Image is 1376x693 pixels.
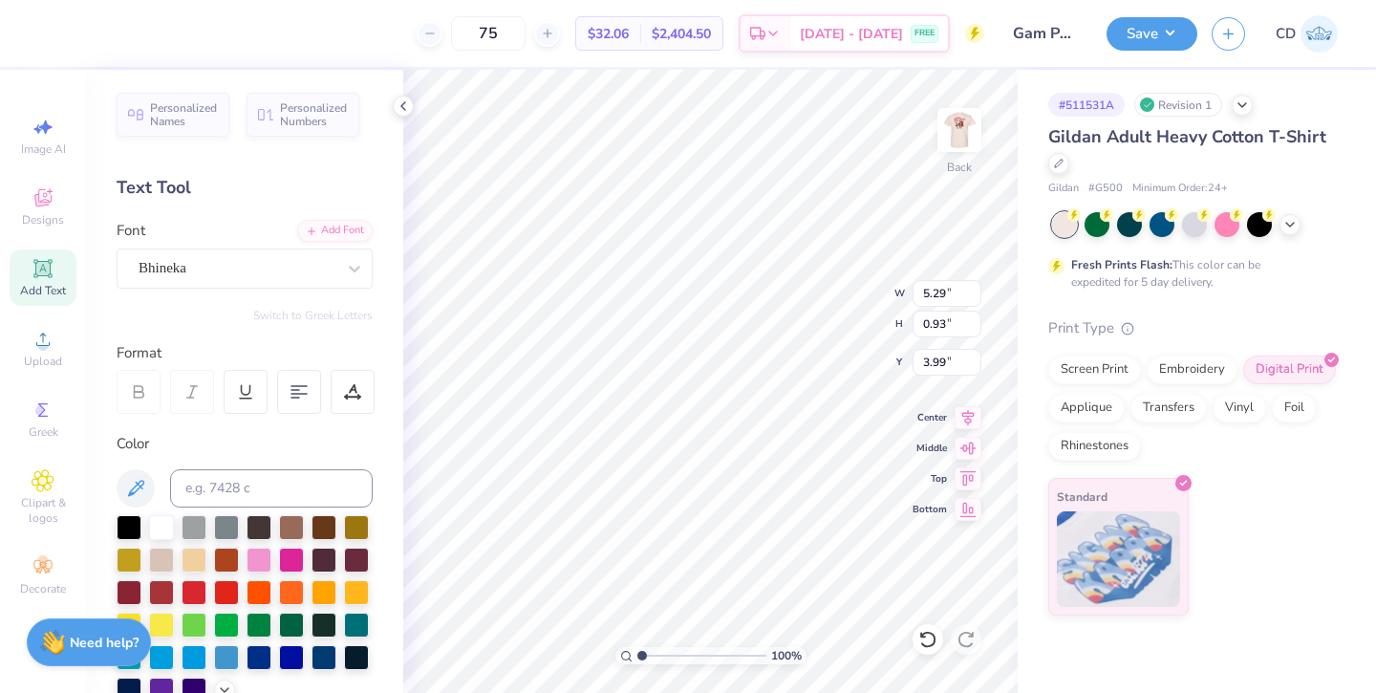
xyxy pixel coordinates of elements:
[117,175,373,201] div: Text Tool
[22,212,64,227] span: Designs
[1048,356,1141,384] div: Screen Print
[1048,432,1141,461] div: Rhinestones
[1130,394,1207,422] div: Transfers
[20,283,66,298] span: Add Text
[913,411,947,424] span: Center
[771,647,802,664] span: 100 %
[117,342,375,364] div: Format
[800,24,903,44] span: [DATE] - [DATE]
[451,16,526,51] input: – –
[1057,511,1180,607] img: Standard
[1243,356,1336,384] div: Digital Print
[1071,257,1172,272] strong: Fresh Prints Flash:
[1048,394,1125,422] div: Applique
[1071,256,1306,291] div: This color can be expedited for 5 day delivery.
[1088,181,1123,197] span: # G500
[1134,93,1222,117] div: Revision 1
[1048,181,1079,197] span: Gildan
[913,472,947,486] span: Top
[999,14,1092,53] input: Untitled Design
[947,159,972,176] div: Back
[1048,93,1125,117] div: # 511531A
[652,24,711,44] span: $2,404.50
[21,141,66,157] span: Image AI
[280,101,348,128] span: Personalized Numbers
[1048,125,1326,148] span: Gildan Adult Heavy Cotton T-Shirt
[1107,17,1197,51] button: Save
[170,469,373,508] input: e.g. 7428 c
[24,354,62,369] span: Upload
[1276,23,1296,45] span: CD
[150,101,218,128] span: Personalized Names
[29,424,58,440] span: Greek
[914,27,935,40] span: FREE
[940,111,978,149] img: Back
[1301,15,1338,53] img: Cate Duffer
[1057,487,1107,507] span: Standard
[1048,317,1338,339] div: Print Type
[1276,15,1338,53] a: CD
[117,433,373,455] div: Color
[1132,181,1228,197] span: Minimum Order: 24 +
[913,503,947,516] span: Bottom
[297,220,373,242] div: Add Font
[253,308,373,323] button: Switch to Greek Letters
[1147,356,1237,384] div: Embroidery
[70,634,139,652] strong: Need help?
[20,581,66,596] span: Decorate
[1213,394,1266,422] div: Vinyl
[913,442,947,455] span: Middle
[10,495,76,526] span: Clipart & logos
[1272,394,1317,422] div: Foil
[588,24,629,44] span: $32.06
[117,220,145,242] label: Font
